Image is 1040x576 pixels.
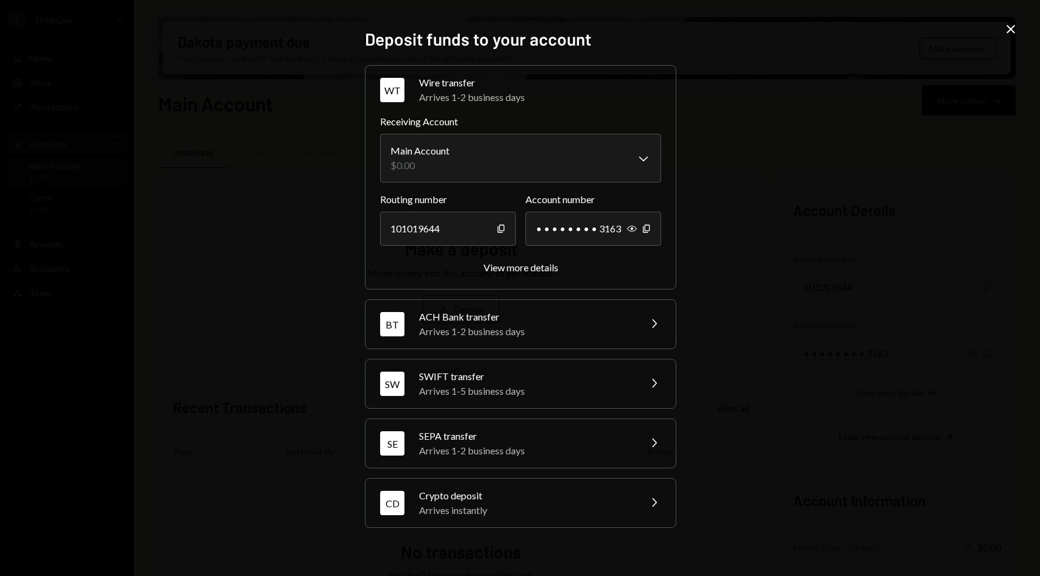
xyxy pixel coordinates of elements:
[419,384,632,398] div: Arrives 1-5 business days
[419,503,632,518] div: Arrives instantly
[380,192,516,207] label: Routing number
[419,443,632,458] div: Arrives 1-2 business days
[380,134,661,182] button: Receiving Account
[366,479,676,527] button: CDCrypto depositArrives instantly
[380,212,516,246] div: 101019644
[365,27,675,51] h2: Deposit funds to your account
[380,312,404,336] div: BT
[366,66,676,114] button: WTWire transferArrives 1-2 business days
[525,192,661,207] label: Account number
[380,78,404,102] div: WT
[419,324,632,339] div: Arrives 1-2 business days
[380,372,404,396] div: SW
[419,75,661,90] div: Wire transfer
[366,359,676,408] button: SWSWIFT transferArrives 1-5 business days
[419,310,632,324] div: ACH Bank transfer
[484,262,558,274] button: View more details
[366,300,676,349] button: BTACH Bank transferArrives 1-2 business days
[380,114,661,129] label: Receiving Account
[419,369,632,384] div: SWIFT transfer
[380,431,404,456] div: SE
[380,114,661,274] div: WTWire transferArrives 1-2 business days
[366,419,676,468] button: SESEPA transferArrives 1-2 business days
[484,262,558,273] div: View more details
[419,90,661,105] div: Arrives 1-2 business days
[419,429,632,443] div: SEPA transfer
[419,488,632,503] div: Crypto deposit
[380,491,404,515] div: CD
[525,212,661,246] div: • • • • • • • • 3163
